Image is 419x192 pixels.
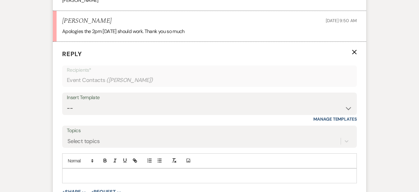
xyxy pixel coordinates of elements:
p: Recipients* [67,66,352,74]
a: Manage Templates [313,116,357,122]
div: Select topics [67,137,100,145]
span: [DATE] 9:50 AM [326,18,357,23]
div: Event Contacts [67,74,352,86]
p: Apologies the 2pm [DATE] should work. Thank you so much [62,27,357,36]
div: Insert Template [67,93,352,102]
span: ( [PERSON_NAME] ) [106,76,153,84]
span: Reply [62,50,82,58]
h5: [PERSON_NAME] [62,17,112,25]
label: Topics [67,126,352,135]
